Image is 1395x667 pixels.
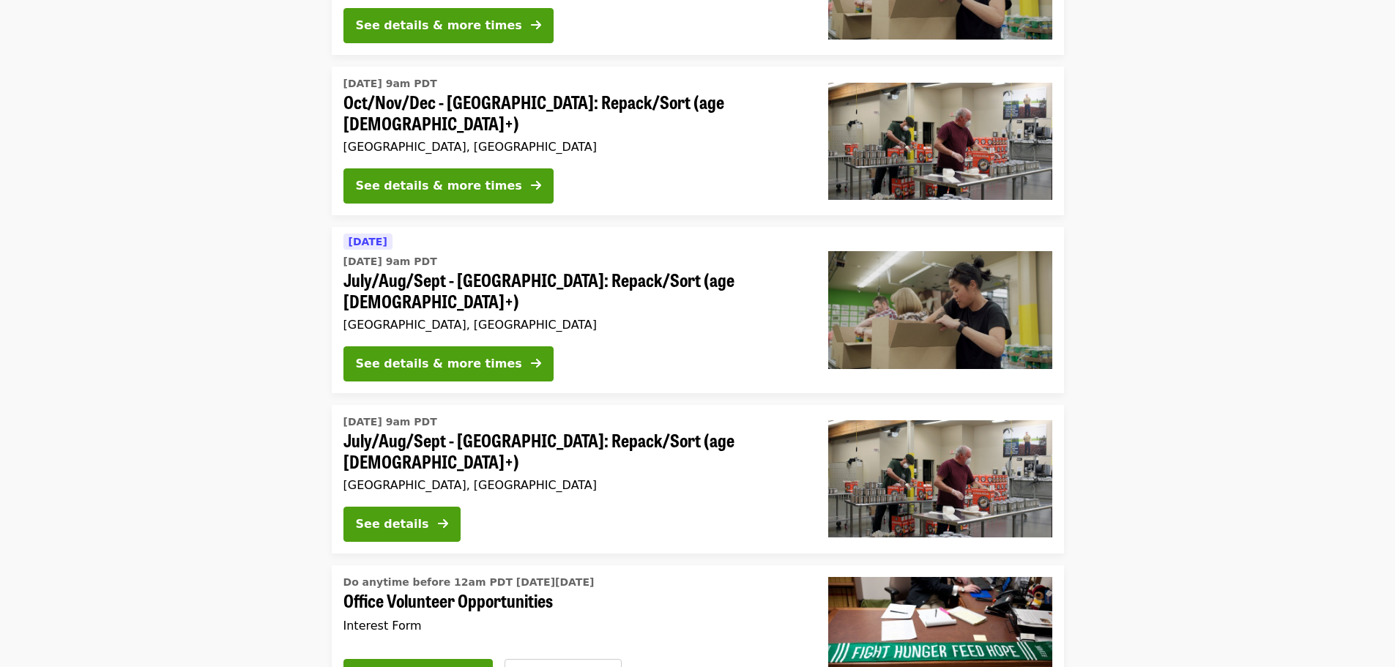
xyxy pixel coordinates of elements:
[828,251,1052,368] img: July/Aug/Sept - Portland: Repack/Sort (age 8+) organized by Oregon Food Bank
[356,515,429,533] div: See details
[438,517,448,531] i: arrow-right icon
[828,83,1052,200] img: Oct/Nov/Dec - Portland: Repack/Sort (age 16+) organized by Oregon Food Bank
[531,179,541,193] i: arrow-right icon
[332,227,1064,393] a: See details for "July/Aug/Sept - Portland: Repack/Sort (age 8+)"
[343,346,554,381] button: See details & more times
[343,254,437,269] time: [DATE] 9am PDT
[356,355,522,373] div: See details & more times
[343,619,422,633] span: Interest Form
[828,420,1052,537] img: July/Aug/Sept - Portland: Repack/Sort (age 16+) organized by Oregon Food Bank
[356,177,522,195] div: See details & more times
[332,67,1064,215] a: See details for "Oct/Nov/Dec - Portland: Repack/Sort (age 16+)"
[343,414,437,430] time: [DATE] 9am PDT
[343,430,805,472] span: July/Aug/Sept - [GEOGRAPHIC_DATA]: Repack/Sort (age [DEMOGRAPHIC_DATA]+)
[343,76,437,92] time: [DATE] 9am PDT
[349,236,387,247] span: [DATE]
[343,269,805,312] span: July/Aug/Sept - [GEOGRAPHIC_DATA]: Repack/Sort (age [DEMOGRAPHIC_DATA]+)
[343,8,554,43] button: See details & more times
[343,571,793,641] a: See details for "Office Volunteer Opportunities"
[343,590,793,611] span: Office Volunteer Opportunities
[343,168,554,204] button: See details & more times
[343,507,461,542] button: See details
[332,405,1064,554] a: See details for "July/Aug/Sept - Portland: Repack/Sort (age 16+)"
[343,318,805,332] div: [GEOGRAPHIC_DATA], [GEOGRAPHIC_DATA]
[356,17,522,34] div: See details & more times
[343,92,805,134] span: Oct/Nov/Dec - [GEOGRAPHIC_DATA]: Repack/Sort (age [DEMOGRAPHIC_DATA]+)
[343,576,595,588] span: Do anytime before 12am PDT [DATE][DATE]
[343,478,805,492] div: [GEOGRAPHIC_DATA], [GEOGRAPHIC_DATA]
[343,140,805,154] div: [GEOGRAPHIC_DATA], [GEOGRAPHIC_DATA]
[531,18,541,32] i: arrow-right icon
[531,357,541,370] i: arrow-right icon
